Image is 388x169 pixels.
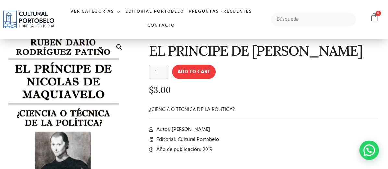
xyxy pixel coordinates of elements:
a: 0 [370,13,379,22]
a: Contacto [145,19,177,33]
input: Product quantity [149,65,168,79]
span: 0 [376,11,381,16]
button: Add to cart [172,65,216,79]
span: Año de publicación: 2019 [155,146,212,153]
a: Preguntas frecuentes [186,5,254,19]
bdi: 3.00 [149,84,171,95]
span: Autor: [PERSON_NAME] [155,126,210,133]
a: 🔍 [113,41,125,53]
span: $ [149,84,154,95]
a: Ver Categorías [68,5,123,19]
h1: EL PRINCIPE DE [PERSON_NAME] [149,43,378,58]
a: Editorial Portobelo [123,5,186,19]
span: Editorial: Cultural Portobelo [155,136,219,143]
input: Búsqueda [271,13,356,26]
p: ¿CIENCIA O TECNICA DE LA POLITICA?. [149,106,378,114]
